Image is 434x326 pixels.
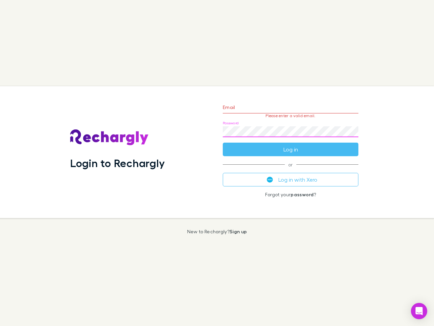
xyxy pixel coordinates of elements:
[223,143,358,156] button: Log in
[70,157,165,169] h1: Login to Rechargly
[187,229,247,234] p: New to Rechargly?
[223,121,239,126] label: Password
[223,192,358,197] p: Forgot your ?
[230,229,247,234] a: Sign up
[70,129,149,146] img: Rechargly's Logo
[223,113,358,118] p: Please enter a valid email.
[411,303,427,319] div: Open Intercom Messenger
[291,192,314,197] a: password
[223,173,358,186] button: Log in with Xero
[267,177,273,183] img: Xero's logo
